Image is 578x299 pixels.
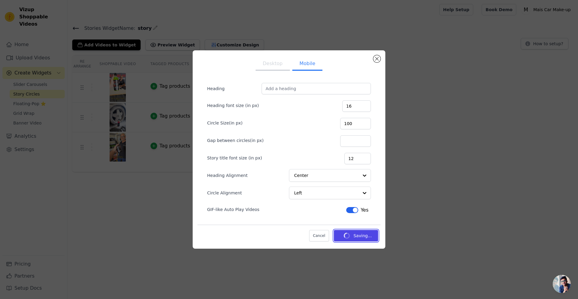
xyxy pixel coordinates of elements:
input: Add a heading [262,83,371,94]
button: Cancel [309,230,329,241]
button: Close modal [373,55,381,62]
label: Circle Size(in px) [207,120,243,126]
label: Heading Alignment [207,172,249,178]
label: GIF-like Auto Play Videos [207,206,259,212]
label: Story title font size (in px) [207,155,262,161]
button: Saving... [334,230,378,241]
label: Gap between circles(in px) [207,137,264,143]
button: Mobile [292,58,322,71]
span: Yes [361,206,368,214]
label: Heading [207,86,262,92]
button: Desktop [256,58,290,71]
div: Bate-papo aberto [553,275,571,293]
label: Heading font size (in px) [207,102,259,109]
label: Circle Alignment [207,190,243,196]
